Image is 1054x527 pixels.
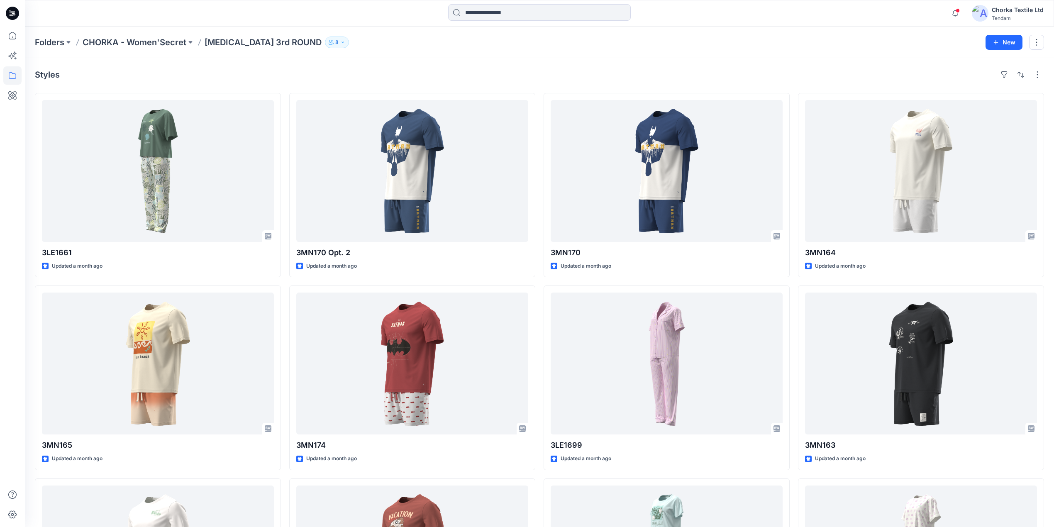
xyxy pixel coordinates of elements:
a: Folders [35,37,64,48]
p: 3MN163 [805,439,1037,451]
p: [MEDICAL_DATA] 3rd ROUND [205,37,322,48]
img: avatar [972,5,988,22]
button: 8 [325,37,349,48]
a: 3LE1699 [551,293,783,434]
p: Updated a month ago [306,454,357,463]
p: 3MN170 Opt. 2 [296,247,528,259]
p: 8 [335,38,339,47]
button: New [986,35,1022,50]
h4: Styles [35,70,60,80]
a: CHORKA - Women'Secret [83,37,186,48]
p: 3LE1699 [551,439,783,451]
p: 3MN174 [296,439,528,451]
a: 3MN170 Opt. 2 [296,100,528,242]
a: 3MN164 [805,100,1037,242]
p: 3MN165 [42,439,274,451]
p: Updated a month ago [52,454,102,463]
p: Updated a month ago [561,454,611,463]
p: 3MN170 [551,247,783,259]
a: 3MN163 [805,293,1037,434]
a: 3LE1661 [42,100,274,242]
a: 3MN170 [551,100,783,242]
div: Tendam [992,15,1044,21]
p: Updated a month ago [52,262,102,271]
a: 3MN174 [296,293,528,434]
p: Updated a month ago [815,454,866,463]
a: 3MN165 [42,293,274,434]
p: Updated a month ago [815,262,866,271]
p: Updated a month ago [561,262,611,271]
p: 3MN164 [805,247,1037,259]
p: 3LE1661 [42,247,274,259]
p: Updated a month ago [306,262,357,271]
div: Chorka Textile Ltd [992,5,1044,15]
